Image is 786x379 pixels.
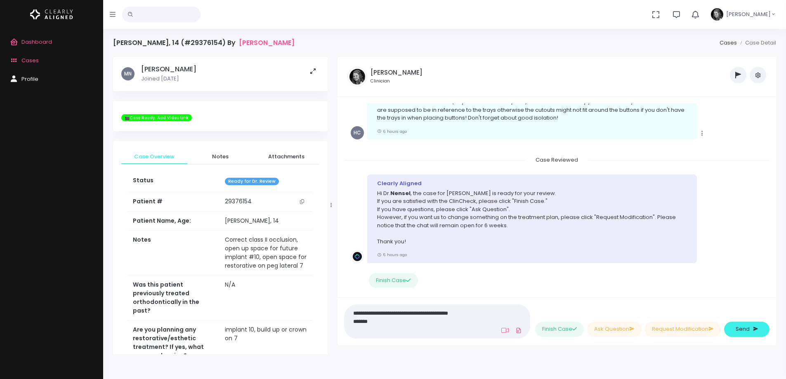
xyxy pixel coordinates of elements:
td: N/A [220,275,312,320]
th: Was this patient previously treated orthodontically in the past? [128,275,220,320]
button: Finish Case [535,322,584,337]
p: Hi Dr. , the case for [PERSON_NAME] is ready for your review. If you are satisfied with the ClinC... [377,189,687,246]
p: Joined [DATE] [141,75,196,83]
span: Notes [194,153,247,161]
button: Ask Question [587,322,642,337]
td: Correct class II occlusion, open up space for future implant #10, open space for restorative on p... [220,231,312,275]
img: Logo Horizontal [30,6,73,23]
a: Add Loom Video [500,327,510,334]
button: Request Modification [645,322,721,337]
span: MN [121,67,135,80]
li: Case Detail [737,39,776,47]
span: Profile [21,75,38,83]
h4: [PERSON_NAME], 14 (#29376154) By [113,39,295,47]
div: scrollable content [344,104,769,289]
div: Clearly Aligned [377,179,687,188]
img: Header Avatar [710,7,725,22]
span: 🎬Case Ready. Add Video Link [121,114,192,122]
button: Send [724,322,769,337]
td: implant 10, build up or crown on 7 [220,320,312,365]
th: Patient Name, Age: [128,212,220,231]
span: HC [351,126,364,139]
a: Cases [720,39,737,47]
th: Notes [128,231,220,275]
a: [PERSON_NAME] [239,39,295,47]
span: Case Reviewed [526,153,588,166]
span: Case Overview [128,153,181,161]
a: Add Files [514,323,524,338]
small: Clinician [371,78,423,85]
span: Dashboard [21,38,52,46]
small: 6 hours ago [377,252,407,257]
span: Ready for Dr. Review [225,178,279,186]
span: Attachments [260,153,313,161]
span: Send [736,325,750,333]
td: [PERSON_NAME], 14 [220,212,312,231]
span: Cases [21,56,39,64]
th: Status [128,171,220,192]
button: Finish Case [369,273,418,288]
th: Patient # [128,192,220,212]
h5: [PERSON_NAME] [371,69,423,76]
div: scrollable content [113,57,328,354]
h5: [PERSON_NAME] [141,65,196,73]
td: 29376154 [220,192,312,211]
th: Are you planning any restorative/esthetic treatment? If yes, what are you planning? [128,320,220,365]
b: Nensel [390,189,411,197]
small: 6 hours ago [377,129,407,134]
span: [PERSON_NAME] [726,10,771,19]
